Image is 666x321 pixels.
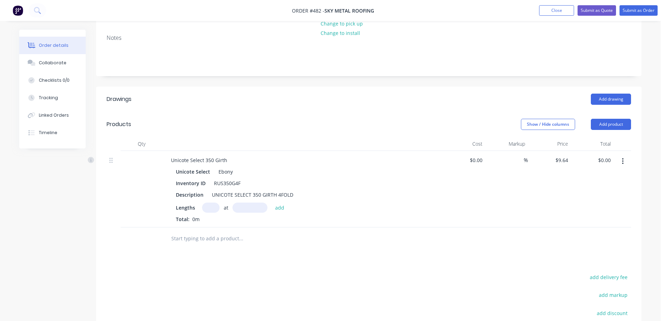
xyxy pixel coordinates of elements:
div: Unicote Select [176,167,213,177]
button: Tracking [19,89,86,107]
button: Add drawing [591,94,631,105]
button: Add product [591,119,631,130]
button: Timeline [19,124,86,141]
img: Factory [13,5,23,16]
div: Drawings [107,95,131,103]
button: Submit as Order [620,5,658,16]
button: Close [539,5,574,16]
button: Collaborate [19,54,86,72]
span: at [224,204,228,211]
button: Submit as Quote [578,5,616,16]
span: Lengths [176,204,195,211]
input: Start typing to add a product... [171,232,311,246]
button: Linked Orders [19,107,86,124]
button: Change to pick up [317,19,367,28]
span: Sky metal roofing [324,7,374,14]
button: add delivery fee [586,272,631,282]
button: add discount [593,308,631,318]
div: Total [571,137,614,151]
span: Total: [176,216,189,222]
div: Ebony [216,167,233,177]
div: RUS350G4F [211,178,243,188]
span: % [524,156,528,164]
div: Timeline [39,130,57,136]
div: Markup [485,137,528,151]
div: Price [528,137,571,151]
button: Checklists 0/0 [19,72,86,89]
span: 0m [189,216,202,222]
button: add markup [595,290,631,300]
button: Change to install [317,28,364,38]
div: Collaborate [39,60,66,66]
button: Show / Hide columns [521,119,575,130]
div: Linked Orders [39,112,69,118]
div: Qty [121,137,163,151]
button: Order details [19,37,86,54]
div: Inventory ID [173,178,208,188]
div: Products [107,120,131,129]
button: add [272,203,288,212]
div: Order details [39,42,69,49]
div: Checklists 0/0 [39,77,70,83]
div: Unicote Select 350 Girth [165,155,233,165]
div: Tracking [39,95,58,101]
span: Order #482 - [292,7,324,14]
div: Description [173,190,206,200]
div: UNICOTE SELECT 350 GIRTH 4FOLD [209,190,296,200]
div: Notes [107,35,631,41]
div: Cost [442,137,485,151]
